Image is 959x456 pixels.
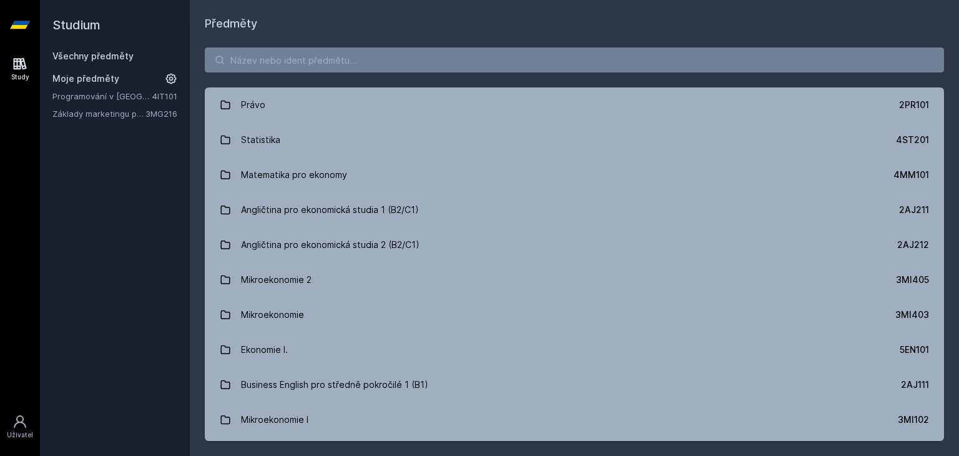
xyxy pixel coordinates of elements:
a: Všechny předměty [52,51,134,61]
a: Právo 2PR101 [205,87,944,122]
div: 3MI405 [896,274,929,286]
div: 5EN101 [900,344,929,356]
div: Uživatel [7,430,33,440]
div: 4ST201 [896,134,929,146]
a: Programování v [GEOGRAPHIC_DATA] [52,90,152,102]
span: Moje předměty [52,72,119,85]
div: Matematika pro ekonomy [241,162,347,187]
a: Angličtina pro ekonomická studia 2 (B2/C1) 2AJ212 [205,227,944,262]
a: Study [2,50,37,88]
div: 2AJ212 [897,239,929,251]
div: Mikroekonomie I [241,407,308,432]
a: Ekonomie I. 5EN101 [205,332,944,367]
div: Study [11,72,29,82]
div: 2PR101 [899,99,929,111]
a: 3MG216 [145,109,177,119]
a: Matematika pro ekonomy 4MM101 [205,157,944,192]
input: Název nebo ident předmětu… [205,47,944,72]
div: Mikroekonomie [241,302,304,327]
a: Statistika 4ST201 [205,122,944,157]
h1: Předměty [205,15,944,32]
div: 3MI102 [898,414,929,426]
a: 4IT101 [152,91,177,101]
div: 2AJ111 [901,379,929,391]
div: Právo [241,92,265,117]
div: Ekonomie I. [241,337,288,362]
a: Mikroekonomie I 3MI102 [205,402,944,437]
div: 3MI403 [895,309,929,321]
div: Angličtina pro ekonomická studia 2 (B2/C1) [241,232,420,257]
div: Mikroekonomie 2 [241,267,312,292]
a: Základy marketingu pro informatiky a statistiky [52,107,145,120]
a: Mikroekonomie 2 3MI405 [205,262,944,297]
div: Angličtina pro ekonomická studia 1 (B2/C1) [241,197,419,222]
div: 4MM101 [893,169,929,181]
a: Angličtina pro ekonomická studia 1 (B2/C1) 2AJ211 [205,192,944,227]
div: Business English pro středně pokročilé 1 (B1) [241,372,428,397]
a: Uživatel [2,408,37,446]
a: Mikroekonomie 3MI403 [205,297,944,332]
div: 2AJ211 [899,204,929,216]
a: Business English pro středně pokročilé 1 (B1) 2AJ111 [205,367,944,402]
div: Statistika [241,127,280,152]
